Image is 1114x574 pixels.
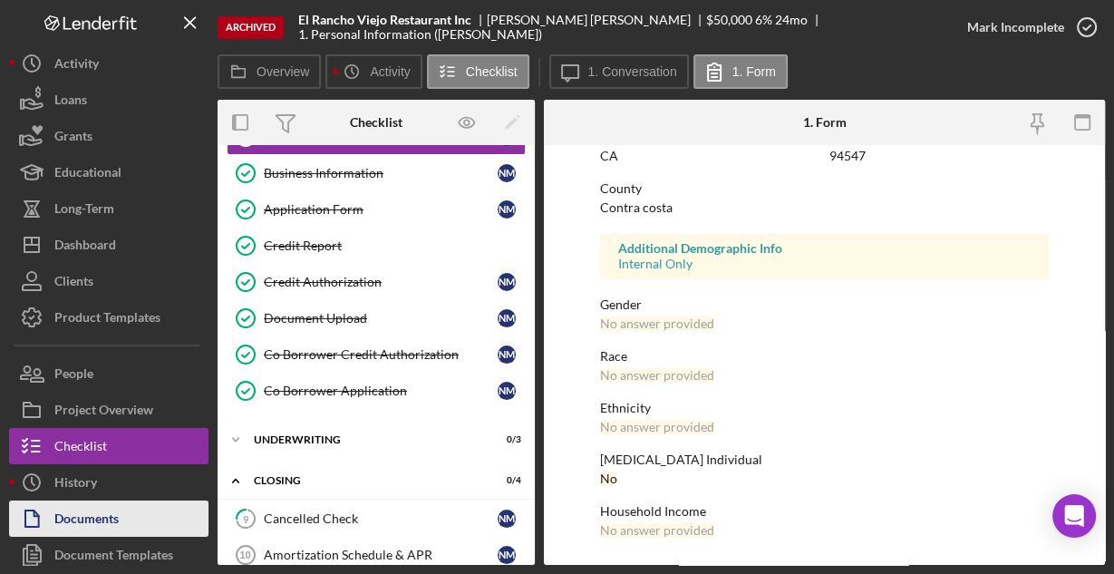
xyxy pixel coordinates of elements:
div: Gender [600,297,1049,312]
div: 0 / 4 [489,475,521,486]
div: No answer provided [600,420,714,434]
button: Checklist [427,54,529,89]
div: Clients [54,263,93,304]
div: Ethnicity [600,401,1049,415]
div: Product Templates [54,299,160,340]
div: 0 / 3 [489,434,521,445]
div: 24 mo [775,13,808,27]
div: Co Borrower Credit Authorization [264,347,498,362]
div: Underwriting [254,434,476,445]
div: N M [498,546,516,564]
div: N M [498,164,516,182]
div: No [600,472,617,486]
a: Business InformationNM [227,155,526,191]
button: Dashboard [9,227,208,263]
a: Credit Report [227,228,526,264]
div: Long-Term [54,190,114,231]
div: [MEDICAL_DATA] Individual [600,452,1049,467]
div: County [600,181,1049,196]
tspan: 10 [239,550,250,560]
div: $50,000 [706,13,752,27]
div: Application Form [264,202,498,217]
button: 1. Form [693,54,788,89]
div: 1. Personal Information ([PERSON_NAME]) [298,27,542,42]
a: Application FormNM [227,191,526,228]
div: N M [498,309,516,327]
button: Mark Incomplete [949,9,1105,45]
div: No answer provided [600,368,714,383]
a: Co Borrower Credit AuthorizationNM [227,336,526,373]
div: Cancelled Check [264,511,498,526]
div: Internal Only [618,257,1031,271]
button: Document Templates [9,537,208,573]
button: Documents [9,501,208,537]
a: Credit AuthorizationNM [227,264,526,300]
button: Product Templates [9,299,208,336]
button: Educational [9,154,208,190]
button: 1. Conversation [549,54,689,89]
div: Documents [54,501,119,541]
div: Amortization Schedule & APR [264,548,498,562]
div: Business Information [264,166,498,180]
button: Activity [325,54,421,89]
b: El Rancho Viejo Restaurant Inc [298,13,471,27]
a: History [9,464,208,501]
div: Race [600,349,1049,364]
div: 1. Form [802,115,846,130]
div: CA [600,149,618,163]
label: 1. Form [732,64,776,79]
button: Activity [9,45,208,82]
div: 94547 [829,149,866,163]
div: Household Income [600,504,1049,519]
tspan: 9 [243,512,249,524]
a: 9Cancelled CheckNM [227,501,526,537]
div: N M [498,200,516,219]
div: No answer provided [600,523,714,538]
a: 10Amortization Schedule & APRNM [227,537,526,573]
div: Activity [54,45,99,86]
div: Credit Report [264,238,525,253]
div: Archived [218,16,284,39]
div: Open Intercom Messenger [1052,494,1096,538]
div: Contra costa [600,200,673,215]
div: Closing [254,475,476,486]
div: N M [498,382,516,400]
div: Dashboard [54,227,116,268]
a: Co Borrower ApplicationNM [227,373,526,409]
button: Checklist [9,428,208,464]
label: 1. Conversation [588,64,677,79]
button: Grants [9,118,208,154]
div: Checklist [54,428,107,469]
label: Overview [257,64,309,79]
div: People [54,355,93,396]
div: N M [498,273,516,291]
button: Loans [9,82,208,118]
button: Long-Term [9,190,208,227]
button: Project Overview [9,392,208,428]
button: Clients [9,263,208,299]
div: History [54,464,97,505]
div: Document Upload [264,311,498,326]
button: Overview [218,54,321,89]
label: Checklist [466,64,518,79]
div: Checklist [350,115,402,130]
div: N M [498,510,516,528]
div: Additional Demographic Info [618,241,1031,256]
div: No answer provided [600,316,714,331]
label: Activity [370,64,410,79]
button: People [9,355,208,392]
div: 6 % [755,13,772,27]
